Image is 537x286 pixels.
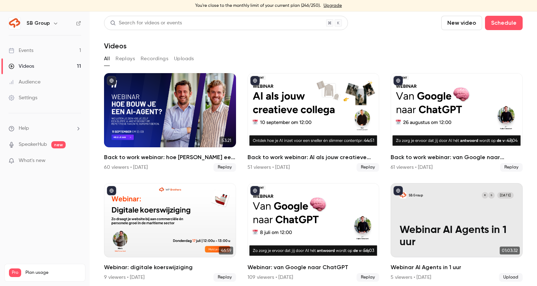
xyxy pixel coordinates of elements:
[248,183,380,282] li: Webinar: van Google naar ChatGPT
[357,273,379,282] span: Replay
[9,125,81,132] li: help-dropdown-opener
[488,192,495,199] div: S
[19,125,29,132] span: Help
[107,186,116,195] button: published
[104,153,236,162] h2: Back to work webinar: hoe [PERSON_NAME] een eigen AI agent?
[391,274,431,281] div: 5 viewers • [DATE]
[441,16,482,30] button: New video
[391,153,523,162] h2: Back to work webinar: van Google naar ChatGPT
[9,268,21,277] span: Pro
[9,94,37,101] div: Settings
[409,193,423,198] p: SB Group
[104,183,236,282] a: 46:59Webinar: digitale koerswijziging9 viewers • [DATE]Replay
[72,158,81,164] iframe: Noticeable Trigger
[391,183,523,282] li: Webinar AI Agents in 1 uur
[110,19,182,27] div: Search for videos or events
[220,137,233,144] span: 53:21
[497,192,514,199] span: [DATE]
[141,53,168,65] button: Recordings
[250,186,260,195] button: published
[104,16,523,282] section: Videos
[27,20,50,27] h6: SB Group
[9,18,20,29] img: SB Group
[485,16,523,30] button: Schedule
[362,137,376,144] span: 44:51
[500,163,523,172] span: Replay
[9,78,41,86] div: Audience
[400,224,514,248] p: Webinar AI Agents in 1 uur
[391,73,523,172] li: Back to work webinar: van Google naar ChatGPT
[104,164,148,171] div: 60 viewers • [DATE]
[9,63,34,70] div: Videos
[219,247,233,254] span: 46:59
[19,141,47,148] a: SpeakerHub
[104,42,127,50] h1: Videos
[248,274,293,281] div: 109 viewers • [DATE]
[394,76,403,85] button: published
[104,263,236,272] h2: Webinar: digitale koerswijziging
[248,263,380,272] h2: Webinar: van Google naar ChatGPT
[248,73,380,172] li: Back to work webinar: AI als jouw creatieve collega
[248,153,380,162] h2: Back to work webinar: AI als jouw creatieve collega
[107,76,116,85] button: published
[500,247,520,254] span: 01:03:32
[391,164,433,171] div: 61 viewers • [DATE]
[9,47,33,54] div: Events
[499,273,523,282] span: Upload
[391,263,523,272] h2: Webinar AI Agents in 1 uur
[481,192,489,199] div: R
[116,53,135,65] button: Replays
[324,3,342,9] a: Upgrade
[391,183,523,282] a: Webinar AI Agents in 1 uurSB GroupSR[DATE]Webinar AI Agents in 1 uur01:03:32Webinar AI Agents in ...
[25,270,81,276] span: Plan usage
[104,183,236,282] li: Webinar: digitale koerswijziging
[391,73,523,172] a: 47:04Back to work webinar: van Google naar ChatGPT61 viewers • [DATE]Replay
[174,53,194,65] button: Uploads
[248,183,380,282] a: 56:03Webinar: van Google naar ChatGPT109 viewers • [DATE]Replay
[361,247,376,254] span: 56:03
[104,73,236,172] a: 53:21Back to work webinar: hoe [PERSON_NAME] een eigen AI agent?60 viewers • [DATE]Replay
[104,274,145,281] div: 9 viewers • [DATE]
[213,163,236,172] span: Replay
[357,163,379,172] span: Replay
[505,137,520,144] span: 47:04
[104,73,236,172] li: Back to work webinar: hoe bouw je een eigen AI agent?
[248,73,380,172] a: 44:51Back to work webinar: AI als jouw creatieve collega51 viewers • [DATE]Replay
[394,186,403,195] button: published
[250,76,260,85] button: published
[248,164,290,171] div: 51 viewers • [DATE]
[104,53,110,65] button: All
[19,157,46,165] span: What's new
[51,141,66,148] span: new
[213,273,236,282] span: Replay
